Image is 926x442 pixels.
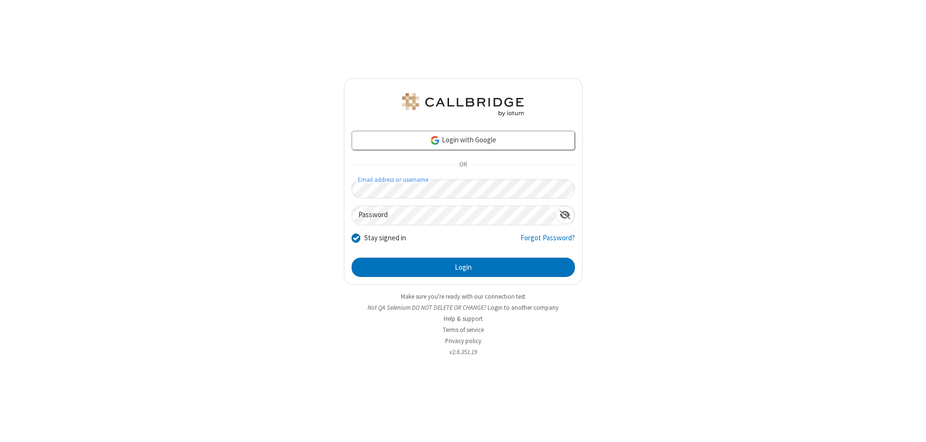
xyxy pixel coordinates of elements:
a: Login with Google [352,131,575,150]
a: Terms of service [443,326,484,334]
div: Show password [556,206,574,224]
img: QA Selenium DO NOT DELETE OR CHANGE [400,93,526,116]
input: Email address or username [352,180,575,198]
li: Not QA Selenium DO NOT DELETE OR CHANGE? [344,303,583,312]
span: OR [455,158,471,172]
li: v2.6.351.19 [344,347,583,357]
button: Login to another company [488,303,558,312]
label: Stay signed in [364,233,406,244]
a: Forgot Password? [520,233,575,251]
img: google-icon.png [430,135,440,146]
button: Login [352,258,575,277]
a: Privacy policy [445,337,481,345]
a: Help & support [444,315,483,323]
input: Password [352,206,556,225]
a: Make sure you're ready with our connection test [401,292,525,301]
